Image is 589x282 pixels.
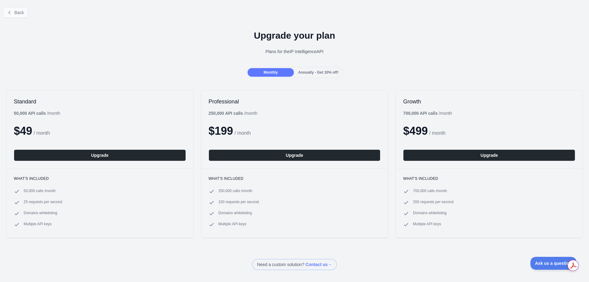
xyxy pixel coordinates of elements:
[530,257,577,270] iframe: Toggle Customer Support
[209,111,243,116] b: 250,000 API calls
[209,125,233,137] span: $ 199
[403,125,428,137] span: $ 499
[209,98,381,105] h2: Professional
[403,110,452,116] div: / month
[403,98,575,105] h2: Growth
[209,110,257,116] div: / month
[403,111,437,116] b: 700,000 API calls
